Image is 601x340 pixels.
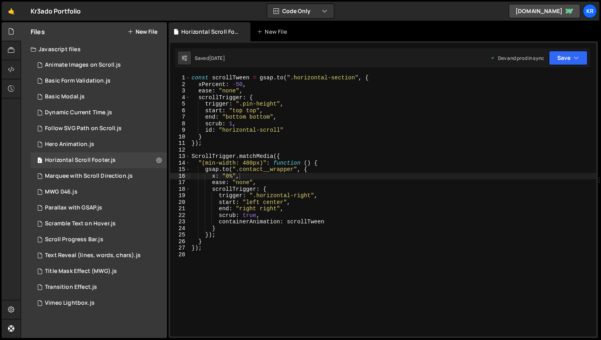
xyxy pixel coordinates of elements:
[31,200,167,216] div: 16235/43727.js
[170,108,190,114] div: 6
[45,125,122,132] div: Follow SVG Path on Scroll.js
[31,184,167,200] div: 16235/43854.js
[31,216,167,232] div: 16235/44388.js
[170,75,190,81] div: 1
[170,206,190,212] div: 21
[181,28,241,36] div: Horizontal Scroll Footer.js
[170,81,190,88] div: 2
[170,94,190,101] div: 4
[45,236,103,243] div: Scroll Progress Bar.js
[31,136,167,152] div: 16235/43728.js
[170,252,190,258] div: 28
[170,166,190,173] div: 15
[31,57,167,73] div: 16235/43732.js
[45,109,112,116] div: Dynamic Current Time.js
[549,51,587,65] button: Save
[31,279,167,295] div: 16235/44390.js
[170,134,190,140] div: 10
[170,179,190,186] div: 17
[170,238,190,245] div: 26
[170,140,190,147] div: 11
[170,212,190,219] div: 22
[45,93,85,100] div: Basic Modal.js
[170,173,190,180] div: 16
[170,232,190,238] div: 25
[170,245,190,252] div: 27
[31,232,167,248] div: 16235/43725.js
[45,220,116,227] div: Scramble Text on Hover.js
[31,263,167,279] div: 16235/43731.js
[37,158,42,164] span: 1
[31,295,167,311] div: 16235/44310.js
[170,219,190,225] div: 23
[31,6,81,16] div: Kr3ado Portfolio
[170,127,190,134] div: 9
[170,114,190,121] div: 7
[170,186,190,193] div: 18
[31,152,167,168] div: 16235/43859.js
[45,61,121,69] div: Animate Images on Scroll.js
[45,188,78,196] div: MWG 046.js
[45,204,102,211] div: Parallax with GSAP.js
[170,101,190,108] div: 5
[45,268,117,275] div: Title Mask Effect (MWG).js
[31,168,167,184] div: 16235/43729.js
[21,41,167,57] div: Javascript files
[195,55,225,61] div: Saved
[170,160,190,167] div: 14
[170,88,190,94] div: 3
[128,29,157,35] button: New File
[170,153,190,160] div: 13
[31,89,167,105] div: 16235/44151.js
[170,199,190,206] div: 20
[31,121,167,136] div: 16235/43875.js
[31,27,45,36] h2: Files
[583,4,597,18] a: kr
[170,225,190,232] div: 24
[257,28,290,36] div: New File
[45,173,133,180] div: Marquee with Scroll Direction.js
[2,2,21,21] a: 🤙
[170,192,190,199] div: 19
[267,4,334,18] button: Code Only
[509,4,580,18] a: [DOMAIN_NAME]
[45,252,141,259] div: Text Reveal (lines, words, chars).js
[31,73,167,89] div: 16235/44153.js
[31,105,167,121] div: 16235/43726.js
[170,121,190,127] div: 8
[45,284,97,291] div: Transition Effect.js
[209,55,225,61] div: [DATE]
[31,248,167,263] div: 16235/43730.js
[170,147,190,154] div: 12
[45,157,116,164] div: Horizontal Scroll Footer.js
[45,77,111,85] div: Basic Form Validation.js
[45,141,94,148] div: Hero Animation.js
[490,55,544,61] div: Dev and prod in sync
[45,300,95,307] div: Vimeo Lightbox.js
